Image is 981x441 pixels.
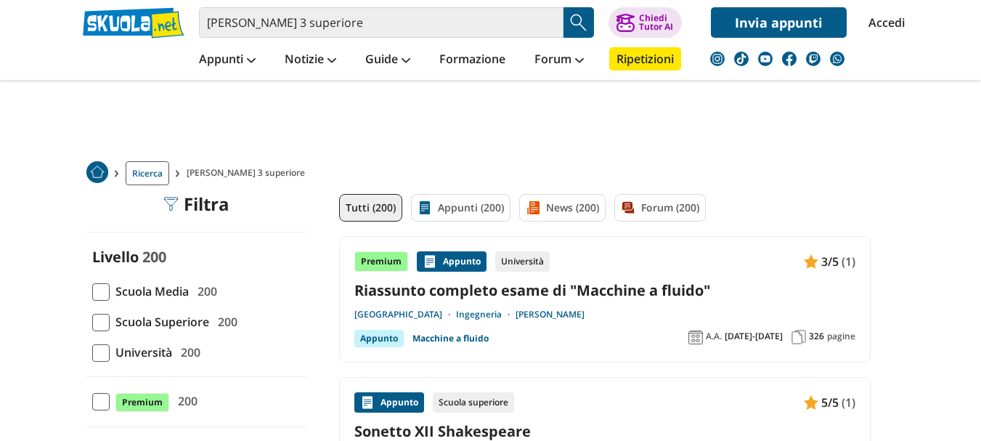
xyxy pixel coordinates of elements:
a: [PERSON_NAME] [516,309,585,320]
span: [PERSON_NAME] 3 superiore [187,161,311,185]
div: Università [495,251,550,272]
img: Forum filtro contenuto [621,201,635,215]
img: Appunti contenuto [804,254,818,269]
img: twitch [806,52,821,66]
button: Search Button [563,7,594,38]
span: pagine [827,331,855,342]
span: 200 [142,247,166,267]
img: Appunti contenuto [423,254,437,269]
a: Invia appunti [711,7,847,38]
span: 200 [192,282,217,301]
div: Chiedi Tutor AI [639,14,673,31]
span: (1) [842,393,855,412]
span: 200 [212,312,237,331]
a: Macchine a fluido [412,330,489,347]
a: Formazione [436,47,509,73]
a: Tutti (200) [339,194,402,222]
img: facebook [782,52,797,66]
img: Filtra filtri mobile [163,197,178,211]
div: Premium [354,251,408,272]
img: instagram [710,52,725,66]
img: Appunti contenuto [804,395,818,410]
a: Notizie [281,47,340,73]
span: 200 [172,392,198,410]
a: Forum (200) [614,194,706,222]
div: Appunto [354,330,404,347]
span: 326 [809,331,824,342]
img: WhatsApp [830,52,844,66]
img: tiktok [734,52,749,66]
a: Ingegneria [456,309,516,320]
span: [DATE]-[DATE] [725,331,783,342]
a: Sonetto XII Shakespeare [354,421,855,441]
span: Scuola Media [110,282,189,301]
span: Scuola Superiore [110,312,209,331]
span: 5/5 [821,393,839,412]
a: Ricerca [126,161,169,185]
a: Ripetizioni [609,47,681,70]
img: Pagine [791,330,806,344]
a: Accedi [868,7,899,38]
img: Appunti contenuto [360,395,375,410]
img: Cerca appunti, riassunti o versioni [568,12,590,33]
a: News (200) [519,194,606,222]
a: Riassunto completo esame di "Macchine a fluido" [354,280,855,300]
img: Appunti filtro contenuto [418,201,432,215]
img: Home [86,161,108,183]
div: Appunto [354,392,424,413]
a: Appunti (200) [411,194,510,222]
div: Scuola superiore [433,392,514,413]
img: Anno accademico [688,330,703,344]
span: Università [110,343,172,362]
span: 3/5 [821,252,839,271]
a: Forum [531,47,587,73]
input: Cerca appunti, riassunti o versioni [199,7,563,38]
img: News filtro contenuto [526,201,540,215]
button: ChiediTutor AI [608,7,682,38]
div: Filtra [163,194,229,214]
span: 200 [175,343,200,362]
label: Livello [92,247,139,267]
a: [GEOGRAPHIC_DATA] [354,309,456,320]
span: (1) [842,252,855,271]
span: A.A. [706,331,722,342]
a: Guide [362,47,414,73]
a: Appunti [195,47,259,73]
span: Premium [115,393,169,412]
a: Home [86,161,108,185]
img: youtube [758,52,773,66]
div: Appunto [417,251,487,272]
